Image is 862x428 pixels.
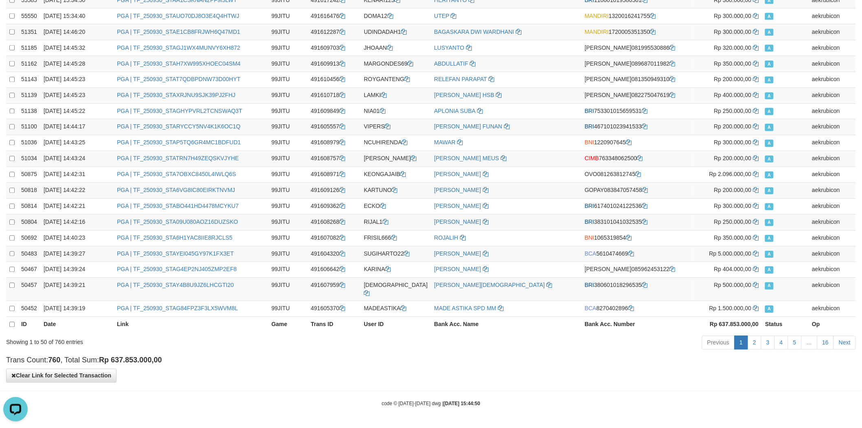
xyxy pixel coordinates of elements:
[361,262,431,278] td: KARINA
[581,9,691,24] td: 1320016241755
[361,72,431,88] td: ROYGANTENG
[40,56,114,72] td: [DATE] 14:45:28
[308,183,361,199] td: 491609126
[18,262,40,278] td: 50467
[6,369,117,383] button: Clear Link for Selected Transaction
[434,187,481,194] a: [PERSON_NAME]
[434,235,458,241] a: ROJALIH
[714,155,752,162] span: Rp 200.000,00
[361,56,431,72] td: MARGONDES69
[765,203,773,210] span: Approved - Marked by aekrubicon
[581,119,691,135] td: 467101023941533
[40,135,114,151] td: [DATE] 14:43:25
[268,183,308,199] td: 99JITU
[361,135,431,151] td: NCUHIRENDA
[361,199,431,214] td: ECKO
[801,336,818,350] a: …
[585,29,609,35] span: MANDIRI
[40,104,114,119] td: [DATE] 14:45:22
[361,104,431,119] td: NIA01
[40,151,114,167] td: [DATE] 14:43:24
[268,301,308,317] td: 99JITU
[585,76,631,83] span: [PERSON_NAME]
[18,214,40,230] td: 50804
[714,13,752,19] span: Rp 300.000,00
[382,401,480,407] small: code © [DATE]-[DATE] dwg |
[585,60,631,67] span: [PERSON_NAME]
[809,135,856,151] td: aekrubicon
[714,203,752,210] span: Rp 300.000,00
[434,219,481,225] a: [PERSON_NAME]
[268,230,308,246] td: 99JITU
[809,214,856,230] td: aekrubicon
[40,199,114,214] td: [DATE] 14:42:21
[585,219,594,225] span: BRI
[18,104,40,119] td: 51138
[581,230,691,246] td: 1065319854
[40,88,114,104] td: [DATE] 14:45:23
[117,251,234,257] a: PGA | TF_250930_STAYEI045GY97K1FX3ET
[361,9,431,24] td: DOMA12
[585,266,631,273] span: [PERSON_NAME]
[585,13,609,19] span: MANDIRI
[809,104,856,119] td: aekrubicon
[434,155,499,162] a: [PERSON_NAME] MEUS
[434,29,514,35] a: BAGASKARA DWI WARDHANI
[714,44,752,51] span: Rp 320.000,00
[268,56,308,72] td: 99JITU
[99,356,162,364] strong: Rp 637.853.000,00
[761,336,775,350] a: 3
[268,88,308,104] td: 99JITU
[268,214,308,230] td: 99JITU
[40,9,114,24] td: [DATE] 15:34:40
[765,188,773,194] span: Approved - Marked by aekrubicon
[765,45,773,52] span: Approved - Marked by aekrubicon
[117,139,241,146] a: PGA | TF_250930_STAP5TQ6GR4MC1BDFUD1
[809,230,856,246] td: aekrubicon
[18,230,40,246] td: 50692
[585,108,594,115] span: BRI
[18,167,40,183] td: 50875
[268,262,308,278] td: 99JITU
[361,167,431,183] td: KEONGAJAIB
[434,44,464,51] a: LUSYANTO
[434,171,481,178] a: [PERSON_NAME]
[6,357,856,365] h4: Trans Count: , Total Sum:
[18,56,40,72] td: 51162
[714,282,752,289] span: Rp 500.000,00
[268,167,308,183] td: 99JITU
[581,24,691,40] td: 1720005351350
[581,135,691,151] td: 1220907645
[308,119,361,135] td: 491605557
[765,61,773,68] span: Approved - Marked by aekrubicon
[308,214,361,230] td: 491608268
[434,76,487,83] a: RELEFAN PARAPAT
[308,262,361,278] td: 491606642
[765,124,773,131] span: Approved - Marked by aekrubicon
[714,108,752,115] span: Rp 250.000,00
[765,13,773,20] span: Approved - Marked by aekrubicon
[581,199,691,214] td: 617401024122536
[809,278,856,301] td: aekrubicon
[308,104,361,119] td: 491609849
[809,246,856,262] td: aekrubicon
[765,267,773,274] span: Approved - Marked by aekrubicon
[117,108,242,115] a: PGA | TF_250930_STAGHYPVRL2TCNSWAQ3T
[774,336,788,350] a: 4
[709,171,752,178] span: Rp 2.096.000,00
[581,56,691,72] td: 089687011982
[581,183,691,199] td: 083847057458
[765,108,773,115] span: Approved - Marked by aekrubicon
[702,336,734,350] a: Previous
[714,29,752,35] span: Rp 300.000,00
[308,317,361,333] th: Trans ID
[788,336,802,350] a: 5
[308,56,361,72] td: 491609913
[585,203,594,210] span: BRI
[268,72,308,88] td: 99JITU
[434,13,449,19] a: UTEP
[40,230,114,246] td: [DATE] 14:40:23
[361,151,431,167] td: [PERSON_NAME]
[18,119,40,135] td: 51100
[809,167,856,183] td: aekrubicon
